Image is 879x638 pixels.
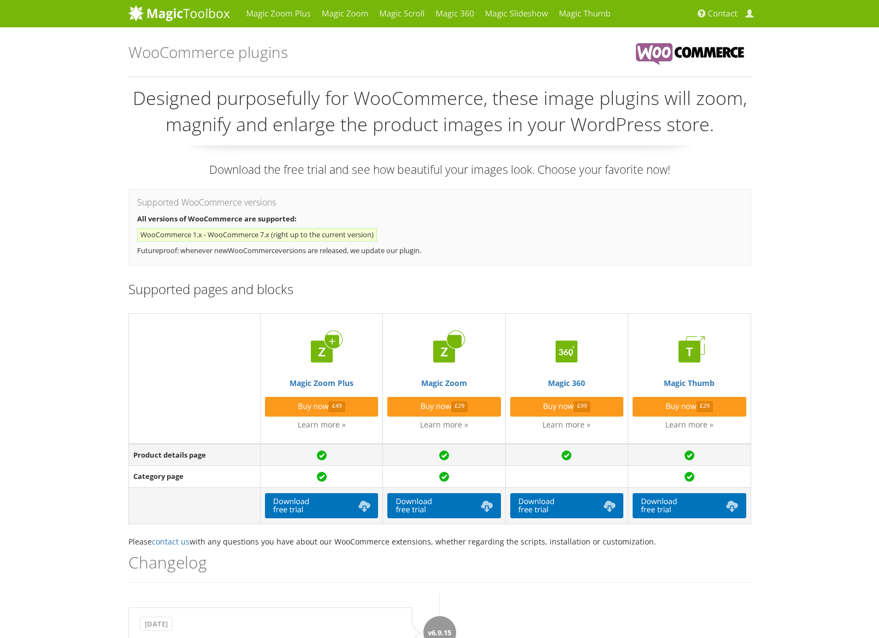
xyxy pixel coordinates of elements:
a: Magic Zoom [387,330,500,388]
p: Download the free trial and see how beautiful your images look. Choose your favorite now! [128,162,751,178]
img: Magic Zoom Plus [300,330,344,373]
span: £29 [697,401,713,412]
h3: Supported WooCommerce versions [137,198,742,208]
img: MagicToolbox.com - Image tools for your website [128,5,230,21]
a: Magic 360 [510,330,623,388]
li: WooCommerce 1.x - WooCommerce 7.x (right up to the current version) [137,228,377,242]
span: free trial [518,505,548,515]
span: free trial [641,505,671,515]
a: Downloadfree trial [633,493,746,518]
a: Buy now£29 [387,397,500,417]
img: Magic 360 [545,330,588,373]
td: Category page [128,466,261,488]
td: Product details page [128,444,261,466]
a: Magic Thumb [633,330,746,388]
a: WooCommerce [228,245,279,255]
img: Magic Zoom [422,330,466,373]
span: Contact [708,8,738,19]
strong: All versions of WooCommerce are supported: [137,214,297,224]
p: Designed purposefully for WooCommerce, these image plugins will zoom, magnify and enlarge the pro... [128,85,751,145]
a: Downloadfree trial [265,493,378,518]
a: Magic Zoom Plus [265,330,378,388]
b: [DATE] [140,617,173,631]
a: Downloadfree trial [510,493,623,518]
h3: Supported pages and blocks [128,282,751,296]
a: Learn more » [542,419,591,430]
p: Please with any questions you have about our WooCommerce extensions, whether regarding the script... [128,535,751,548]
span: free trial [396,505,426,515]
span: free trial [273,505,303,515]
a: Buy now£29 [633,397,746,417]
img: Magic Thumb [668,330,711,373]
a: Downloadfree trial [387,493,500,518]
h2: Changelog [128,553,751,571]
span: £99 [574,401,591,412]
a: Buy now£99 [510,397,623,417]
h1: WooCommerce plugins [128,36,288,68]
a: Learn more » [665,419,713,430]
span: £49 [328,401,345,412]
a: Buy now£49 [265,397,378,417]
p: Futureproof: whenever new versions are released, we update our plugin. [137,244,742,257]
a: contact us [152,536,190,547]
a: Learn more » [420,419,468,430]
a: Learn more » [298,419,346,430]
span: £29 [451,401,468,412]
